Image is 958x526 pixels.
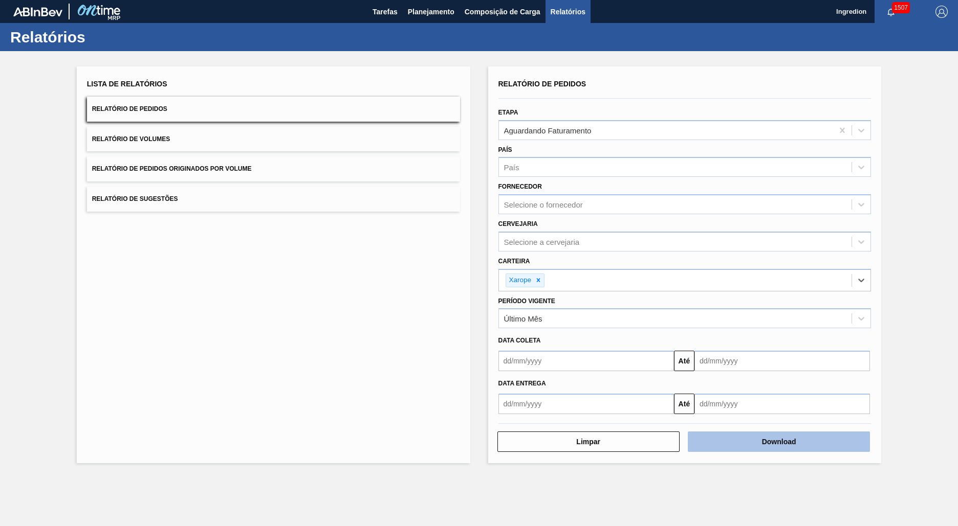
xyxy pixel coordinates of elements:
[498,80,586,88] span: Relatório de Pedidos
[504,314,542,323] div: Último Mês
[875,5,907,19] button: Notificações
[498,380,546,387] span: Data Entrega
[498,146,512,153] label: País
[504,163,519,172] div: País
[688,431,870,452] button: Download
[498,351,674,371] input: dd/mm/yyyy
[498,394,674,414] input: dd/mm/yyyy
[92,165,252,172] span: Relatório de Pedidos Originados por Volume
[87,187,460,212] button: Relatório de Sugestões
[498,109,518,116] label: Etapa
[13,7,62,16] img: TNhmsLtSVTkK8tSr43FrP2fwEKptu5GPRR3wAAAABJRU5ErkJggg==
[498,220,538,227] label: Cervejaria
[504,200,583,209] div: Selecione o fornecedor
[465,6,540,18] span: Composição de Carga
[87,97,460,122] button: Relatório de Pedidos
[935,6,948,18] img: Logout
[506,274,533,287] div: Xarope
[408,6,454,18] span: Planejamento
[373,6,398,18] span: Tarefas
[92,135,170,143] span: Relatório de Volumes
[694,394,870,414] input: dd/mm/yyyy
[674,394,694,414] button: Até
[92,195,178,202] span: Relatório de Sugestões
[674,351,694,371] button: Até
[87,156,460,181] button: Relatório de Pedidos Originados por Volume
[497,431,680,452] button: Limpar
[87,80,167,88] span: Lista de Relatórios
[87,127,460,152] button: Relatório de Volumes
[10,31,192,43] h1: Relatórios
[498,298,555,305] label: Período Vigente
[504,237,580,246] div: Selecione a cervejaria
[498,183,542,190] label: Fornecedor
[498,258,530,265] label: Carteira
[892,2,910,13] span: 1507
[694,351,870,371] input: dd/mm/yyyy
[498,337,541,344] span: Data coleta
[504,126,592,134] div: Aguardando Faturamento
[551,6,585,18] span: Relatórios
[92,105,167,112] span: Relatório de Pedidos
